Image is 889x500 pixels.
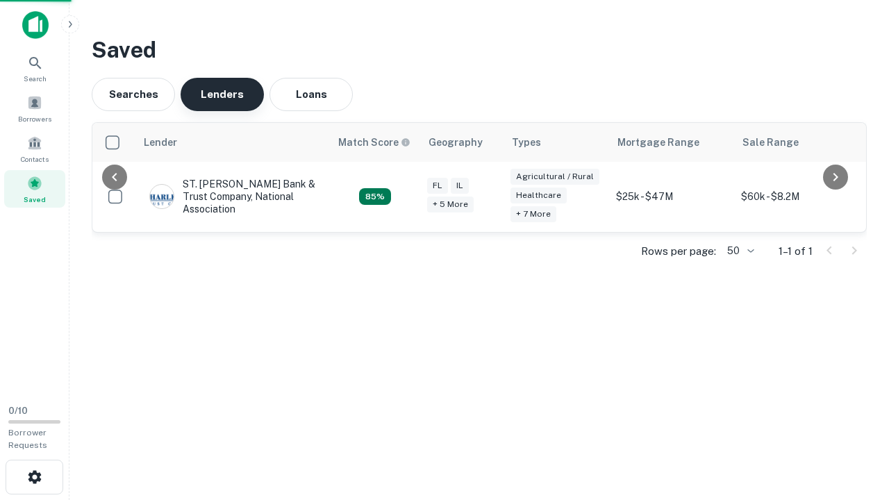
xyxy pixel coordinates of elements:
[181,78,264,111] button: Lenders
[24,73,47,84] span: Search
[21,153,49,165] span: Contacts
[510,169,599,185] div: Agricultural / Rural
[149,178,316,216] div: ST. [PERSON_NAME] Bank & Trust Company, National Association
[510,206,556,222] div: + 7 more
[22,11,49,39] img: capitalize-icon.png
[92,78,175,111] button: Searches
[451,178,469,194] div: IL
[820,389,889,456] iframe: Chat Widget
[429,134,483,151] div: Geography
[4,170,65,208] a: Saved
[18,113,51,124] span: Borrowers
[4,130,65,167] a: Contacts
[742,134,799,151] div: Sale Range
[338,135,410,150] div: Capitalize uses an advanced AI algorithm to match your search with the best lender. The match sco...
[4,49,65,87] a: Search
[269,78,353,111] button: Loans
[427,197,474,212] div: + 5 more
[144,134,177,151] div: Lender
[8,428,47,450] span: Borrower Requests
[135,123,330,162] th: Lender
[8,406,28,416] span: 0 / 10
[338,135,408,150] h6: Match Score
[4,90,65,127] a: Borrowers
[734,162,859,232] td: $60k - $8.2M
[504,123,609,162] th: Types
[722,241,756,261] div: 50
[420,123,504,162] th: Geography
[24,194,46,205] span: Saved
[734,123,859,162] th: Sale Range
[427,178,448,194] div: FL
[609,162,734,232] td: $25k - $47M
[510,187,567,203] div: Healthcare
[779,243,813,260] p: 1–1 of 1
[617,134,699,151] div: Mortgage Range
[150,185,174,208] img: picture
[359,188,391,205] div: Capitalize uses an advanced AI algorithm to match your search with the best lender. The match sco...
[609,123,734,162] th: Mortgage Range
[641,243,716,260] p: Rows per page:
[330,123,420,162] th: Capitalize uses an advanced AI algorithm to match your search with the best lender. The match sco...
[92,33,867,67] h3: Saved
[512,134,541,151] div: Types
